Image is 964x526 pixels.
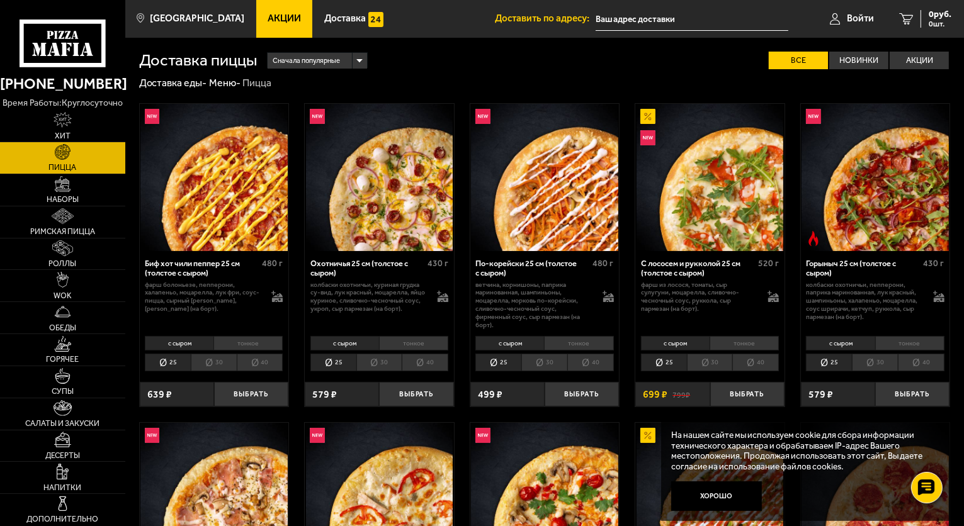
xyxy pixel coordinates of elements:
img: Акционный [640,109,655,124]
span: 0 руб. [929,10,951,19]
li: с сыром [806,336,875,350]
span: Хит [55,132,71,140]
span: Пицца [49,164,77,172]
li: с сыром [145,336,213,350]
a: Меню- [209,77,241,89]
label: Новинки [829,52,888,70]
img: С лососем и рукколой 25 см (толстое с сыром) [637,104,784,251]
div: Биф хот чили пеппер 25 см (толстое с сыром) [145,259,259,278]
a: Доставка еды- [139,77,207,89]
p: колбаски охотничьи, куриная грудка су-вид, лук красный, моцарелла, яйцо куриное, сливочно-чесночн... [310,281,427,313]
img: Охотничья 25 см (толстое с сыром) [306,104,453,251]
span: Дополнительно [27,515,99,523]
div: Горыныч 25 см (толстое с сыром) [806,259,920,278]
li: 40 [732,354,779,371]
img: Новинка [310,428,325,443]
p: фарш болоньезе, пепперони, халапеньо, моцарелла, лук фри, соус-пицца, сырный [PERSON_NAME], [PERS... [145,281,261,313]
img: Горыныч 25 см (толстое с сыром) [802,104,949,251]
img: По-корейски 25 см (толстое с сыром) [471,104,618,251]
li: тонкое [875,336,944,350]
li: 40 [402,354,448,371]
span: Наборы [47,196,79,204]
li: 25 [806,354,852,371]
span: [GEOGRAPHIC_DATA] [150,14,244,23]
p: фарш из лосося, томаты, сыр сулугуни, моцарелла, сливочно-чесночный соус, руккола, сыр пармезан (... [641,281,757,313]
s: 799 ₽ [672,389,690,400]
span: Обеды [49,324,76,332]
li: 30 [687,354,733,371]
li: 25 [310,354,356,371]
li: с сыром [310,336,379,350]
span: Доставка [324,14,366,23]
span: Войти [847,14,874,23]
span: 480 г [262,258,283,269]
button: Хорошо [671,481,762,512]
li: 30 [191,354,237,371]
img: Новинка [475,109,491,124]
li: с сыром [475,336,544,350]
li: 25 [145,354,191,371]
img: Новинка [145,109,160,124]
li: 30 [521,354,567,371]
li: 25 [475,354,521,371]
img: Новинка [640,130,655,145]
label: Акции [890,52,949,70]
li: тонкое [710,336,779,350]
span: Горячее [47,355,79,364]
span: 499 ₽ [478,389,502,400]
li: 30 [852,354,898,371]
li: 30 [356,354,402,371]
span: Салаты и закуски [26,420,100,428]
img: Новинка [145,428,160,443]
label: Все [769,52,828,70]
p: колбаски Охотничьи, пепперони, паприка маринованная, лук красный, шампиньоны, халапеньо, моцарелл... [806,281,922,322]
p: ветчина, корнишоны, паприка маринованная, шампиньоны, моцарелла, морковь по-корейски, сливочно-че... [475,281,592,330]
span: Супы [52,388,74,396]
span: Римская пицца [30,228,95,236]
button: Выбрать [545,382,619,406]
span: Акции [268,14,301,23]
img: Новинка [475,428,491,443]
button: Выбрать [710,382,785,406]
li: тонкое [213,336,283,350]
button: Выбрать [379,382,453,406]
span: Роллы [49,260,77,268]
div: По-корейски 25 см (толстое с сыром) [475,259,589,278]
img: Акционный [640,428,655,443]
span: 699 ₽ [643,389,667,400]
a: НовинкаОстрое блюдоГорыныч 25 см (толстое с сыром) [801,104,950,251]
span: Десерты [45,452,80,460]
a: НовинкаОхотничья 25 см (толстое с сыром) [305,104,454,251]
a: НовинкаБиф хот чили пеппер 25 см (толстое с сыром) [140,104,289,251]
li: с сыром [641,336,710,350]
li: тонкое [544,336,613,350]
div: С лососем и рукколой 25 см (толстое с сыром) [641,259,755,278]
img: Новинка [310,109,325,124]
span: Сначала популярные [273,52,340,70]
div: Пицца [242,77,271,90]
span: Доставить по адресу: [495,14,596,23]
div: Охотничья 25 см (толстое с сыром) [310,259,424,278]
span: 0 шт. [929,20,951,28]
span: 579 ₽ [312,389,337,400]
span: WOK [54,292,72,300]
img: Биф хот чили пеппер 25 см (толстое с сыром) [140,104,288,251]
a: АкционныйНовинкаС лососем и рукколой 25 см (толстое с сыром) [635,104,785,251]
span: 480 г [593,258,614,269]
img: Новинка [806,109,821,124]
button: Выбрать [875,382,950,406]
li: тонкое [379,336,448,350]
input: Ваш адрес доставки [596,8,788,31]
span: 430 г [924,258,944,269]
a: НовинкаПо-корейски 25 см (толстое с сыром) [470,104,620,251]
li: 40 [237,354,283,371]
li: 25 [641,354,687,371]
span: 639 ₽ [147,389,172,400]
button: Выбрать [214,382,288,406]
li: 40 [898,354,944,371]
img: 15daf4d41897b9f0e9f617042186c801.svg [368,12,383,27]
span: 520 г [758,258,779,269]
span: 579 ₽ [808,389,833,400]
h1: Доставка пиццы [139,52,258,69]
img: Острое блюдо [806,231,821,246]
